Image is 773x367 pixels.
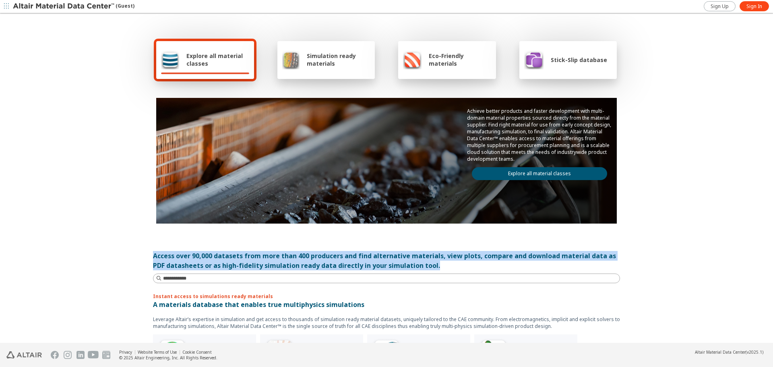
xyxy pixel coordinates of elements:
a: Explore all material classes [472,167,607,180]
p: Achieve better products and faster development with multi-domain material properties sourced dire... [467,108,612,162]
span: Simulation ready materials [307,52,370,67]
span: Eco-Friendly materials [429,52,491,67]
a: Sign Up [704,1,736,11]
div: Access over 90,000 datasets from more than 400 producers and find alternative materials, view plo... [153,251,620,270]
a: Website Terms of Use [138,349,177,355]
img: Altair Material Data Center [13,2,116,10]
img: Altair Engineering [6,351,42,359]
p: A materials database that enables true multiphysics simulations [153,300,620,309]
p: Instant access to simulations ready materials [153,293,620,300]
span: Stick-Slip database [551,56,607,64]
span: Sign Up [711,3,729,10]
img: Eco-Friendly materials [403,50,422,69]
img: Stick-Slip database [524,50,544,69]
span: Sign In [746,3,762,10]
a: Cookie Consent [182,349,212,355]
img: Explore all material classes [161,50,179,69]
a: Privacy [119,349,132,355]
div: (v2025.1) [695,349,763,355]
p: Leverage Altair’s expertise in simulation and get access to thousands of simulation ready materia... [153,316,620,330]
span: Altair Material Data Center [695,349,746,355]
a: Sign In [740,1,769,11]
span: Explore all material classes [186,52,249,67]
img: Simulation ready materials [282,50,300,69]
div: © 2025 Altair Engineering, Inc. All Rights Reserved. [119,355,217,361]
div: (Guest) [13,2,134,10]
